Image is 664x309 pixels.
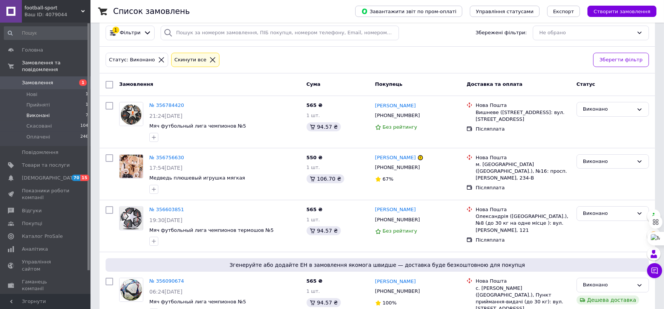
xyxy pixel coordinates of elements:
span: Замовлення [22,79,53,86]
div: Олександрія ([GEOGRAPHIC_DATA].), №8 (до 30 кг на одне місце ): вул. [PERSON_NAME], 121 [475,213,570,234]
span: Управління статусами [476,9,534,14]
span: Оплачені [26,134,50,140]
span: 21:24[DATE] [149,113,182,119]
span: Покупець [375,81,403,87]
a: [PERSON_NAME] [375,154,416,161]
span: football-sport [25,5,81,11]
div: Післяплата [475,126,570,132]
div: Виконано [583,105,633,113]
input: Пошук [4,26,89,40]
span: Створити замовлення [593,9,650,14]
span: Збережені фільтри: [475,29,527,37]
div: Нова Пошта [475,154,570,161]
button: Завантажити звіт по пром-оплаті [355,6,462,17]
span: 70 [72,175,80,181]
span: [PHONE_NUMBER] [375,113,420,118]
img: Фото товару [120,278,143,301]
span: Нові [26,91,37,98]
span: 19:30[DATE] [149,217,182,223]
a: Мяч футбольный лига чемпионов №5 [149,123,246,129]
span: 1 [86,102,88,108]
span: 565 ₴ [307,207,323,212]
span: Відгуки [22,207,41,214]
a: Мяч футбольный лига чемпионов №5 [149,299,246,304]
a: Фото товару [119,206,143,230]
span: Замовлення [119,81,153,87]
span: 67% [383,176,394,182]
span: 246 [80,134,88,140]
span: 1 шт. [307,113,320,118]
div: Нова Пошта [475,206,570,213]
div: Виконано [583,281,633,289]
div: Cкинути все [173,56,208,64]
a: Створити замовлення [580,8,656,14]
button: Створити замовлення [587,6,656,17]
div: 106.70 ₴ [307,174,344,183]
span: Виконані [26,112,50,119]
div: Нова Пошта [475,278,570,285]
div: 94.57 ₴ [307,226,341,235]
a: № 356756630 [149,155,184,160]
span: Гаманець компанії [22,279,70,292]
span: Зберегти фільтр [600,56,643,64]
div: Вишневе ([STREET_ADDRESS]: вул. [STREET_ADDRESS] [475,109,570,123]
span: 1 шт. [307,164,320,170]
span: Показники роботи компанії [22,187,70,201]
span: 565 ₴ [307,278,323,284]
span: Згенеруйте або додайте ЕН в замовлення якомога швидше — доставка буде безкоштовною для покупця [109,261,646,269]
div: Не обрано [539,29,633,37]
span: Доставка та оплата [466,81,522,87]
div: Післяплата [475,184,570,191]
span: Без рейтингу [383,124,417,130]
input: Пошук за номером замовлення, ПІБ покупця, номером телефону, Email, номером накладної [161,26,399,40]
span: 1 [86,91,88,98]
span: 15 [80,175,89,181]
a: № 356090674 [149,278,184,284]
a: № 356784420 [149,102,184,108]
span: 1 шт. [307,288,320,294]
img: Фото товару [120,207,143,230]
span: Управління сайтом [22,259,70,272]
span: Експорт [553,9,574,14]
a: [PERSON_NAME] [375,102,416,110]
span: [PHONE_NUMBER] [375,217,420,222]
div: 1 [112,27,119,33]
button: Експорт [547,6,580,17]
span: 17:54[DATE] [149,165,182,171]
span: 565 ₴ [307,102,323,108]
span: Каталог ProSale [22,233,63,240]
button: Чат з покупцем [647,263,662,278]
a: Мяч футбольный лига чемпионов термошов №5 [149,227,274,233]
div: м. [GEOGRAPHIC_DATA] ([GEOGRAPHIC_DATA].), №16: просп. [PERSON_NAME], 234-В [475,161,570,182]
span: 1 шт. [307,217,320,222]
div: Дешева доставка [577,295,639,304]
span: Покупці [22,220,42,227]
span: Медведь плюшевый игрушка мягкая [149,175,245,181]
span: Товари та послуги [22,162,70,169]
div: 94.57 ₴ [307,298,341,307]
span: [DEMOGRAPHIC_DATA] [22,175,78,181]
img: Фото товару [120,155,143,178]
span: Cума [307,81,320,87]
span: Замовлення та повідомлення [22,59,90,73]
a: [PERSON_NAME] [375,278,416,285]
span: 104 [80,123,88,129]
img: Фото товару [120,102,143,126]
span: [PHONE_NUMBER] [375,288,420,294]
span: Статус [577,81,595,87]
span: 550 ₴ [307,155,323,160]
span: Повідомлення [22,149,58,156]
span: Головна [22,47,43,53]
span: 1 [79,79,87,86]
div: Статус: Виконано [107,56,156,64]
span: 7 [86,112,88,119]
a: [PERSON_NAME] [375,206,416,213]
div: 94.57 ₴ [307,122,341,131]
span: Скасовані [26,123,52,129]
span: Аналітика [22,246,48,253]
